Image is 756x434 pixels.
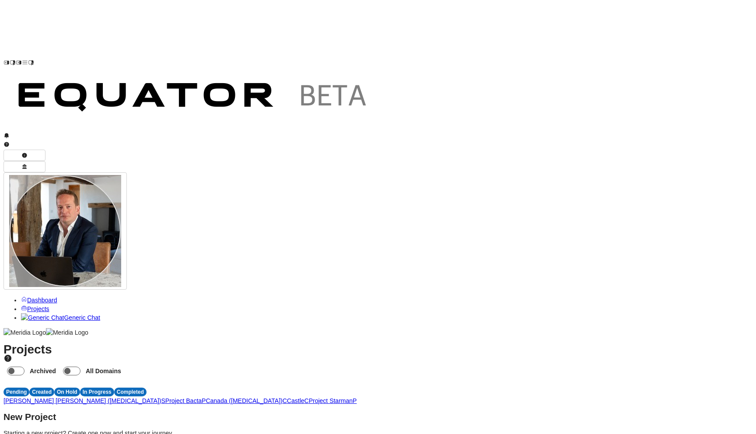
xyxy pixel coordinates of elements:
[46,328,88,337] img: Meridia Logo
[3,345,752,379] h1: Projects
[27,305,49,312] span: Projects
[21,313,64,322] img: Generic Chat
[54,388,80,396] div: On Hold
[84,363,125,379] label: All Domains
[161,397,165,404] span: S
[309,397,357,404] a: Project StarmanP
[3,328,46,337] img: Meridia Logo
[165,397,206,404] a: Project BactaP
[3,413,752,421] h2: New Project
[353,397,357,404] span: P
[21,297,57,304] a: Dashboard
[202,397,206,404] span: P
[3,388,29,396] div: Pending
[34,3,415,66] img: Customer Logo
[28,363,59,379] label: Archived
[206,397,287,404] a: Canada ([MEDICAL_DATA])C
[29,388,54,396] div: Created
[3,68,384,130] img: Customer Logo
[21,314,100,321] a: Generic ChatGeneric Chat
[27,297,57,304] span: Dashboard
[64,314,100,321] span: Generic Chat
[9,175,121,287] img: Profile Icon
[287,397,309,404] a: CastleC
[304,397,309,404] span: C
[3,397,165,404] a: [PERSON_NAME] [PERSON_NAME] ([MEDICAL_DATA])S
[114,388,147,396] div: Completed
[21,305,49,312] a: Projects
[283,397,287,404] span: C
[80,388,114,396] div: In Progress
